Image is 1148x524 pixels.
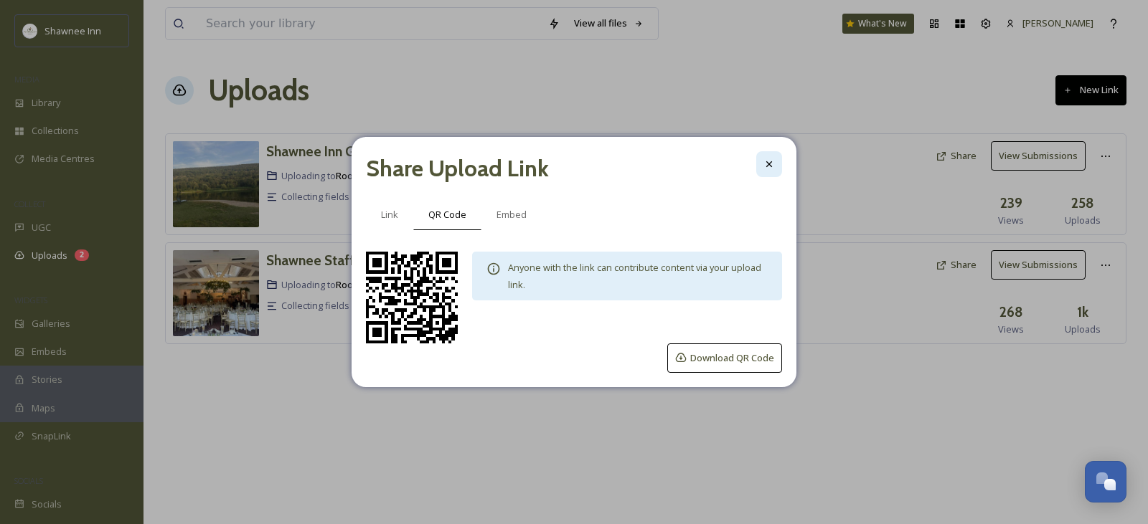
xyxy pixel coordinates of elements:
[497,208,527,221] span: Embed
[428,208,466,221] span: QR Code
[1085,461,1126,502] button: Open Chat
[381,208,398,221] span: Link
[366,151,549,186] h2: Share Upload Link
[667,343,782,373] button: Download QR Code
[508,261,761,291] span: Anyone with the link can contribute content via your upload link.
